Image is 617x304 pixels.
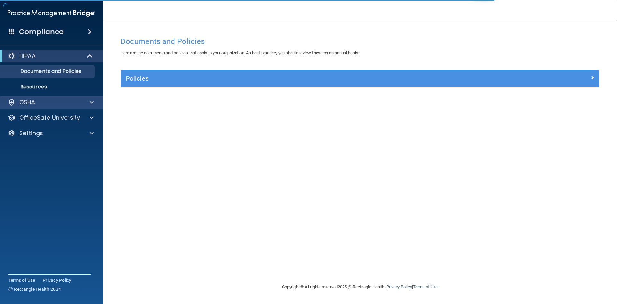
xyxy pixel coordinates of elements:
[386,284,412,289] a: Privacy Policy
[4,68,92,75] p: Documents and Policies
[8,98,94,106] a: OSHA
[8,52,93,60] a: HIPAA
[8,7,95,20] img: PMB logo
[19,52,36,60] p: HIPAA
[243,277,477,297] div: Copyright © All rights reserved 2025 @ Rectangle Health | |
[19,129,43,137] p: Settings
[413,284,438,289] a: Terms of Use
[121,37,599,46] h4: Documents and Policies
[19,98,35,106] p: OSHA
[43,277,72,283] a: Privacy Policy
[19,27,64,36] h4: Compliance
[8,277,35,283] a: Terms of Use
[19,114,80,122] p: OfficeSafe University
[8,114,94,122] a: OfficeSafe University
[8,129,94,137] a: Settings
[4,84,92,90] p: Resources
[126,73,594,84] a: Policies
[121,51,359,55] span: Here are the documents and policies that apply to your organization. As best practice, you should...
[126,75,475,82] h5: Policies
[8,286,61,292] span: Ⓒ Rectangle Health 2024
